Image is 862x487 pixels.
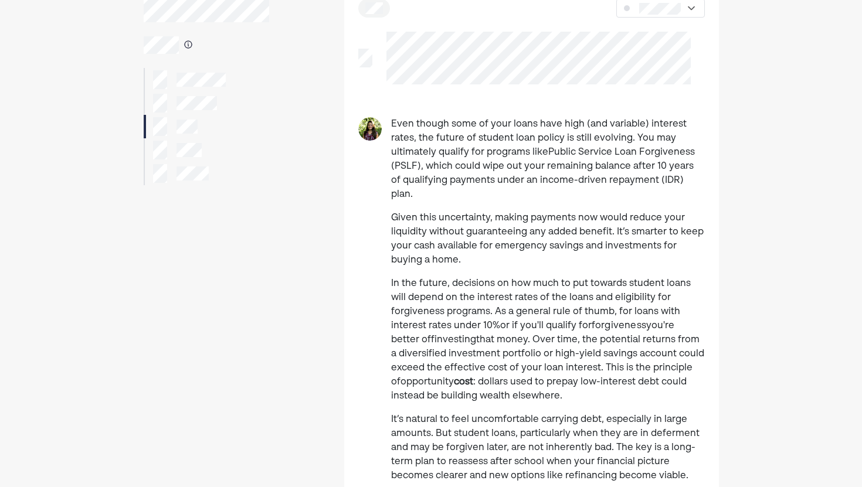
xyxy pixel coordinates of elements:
p: It’s natural to feel uncomfortable carrying debt, especially in large amounts. But student loans,... [391,413,705,483]
strong: cost [454,377,473,387]
span: investing [435,335,476,345]
span: opportunity [401,377,454,387]
span: % [493,321,500,331]
p: Even though some of your loans have high (and variable) interest rates, the future of student loa... [391,117,705,202]
p: Given this uncertainty, making payments now would reduce your liquidity without guaranteeing any ... [391,211,705,267]
span: forgiveness [592,321,646,331]
p: In the future, decisions on how much to put towards student loans will depend on the interest rat... [391,277,705,403]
